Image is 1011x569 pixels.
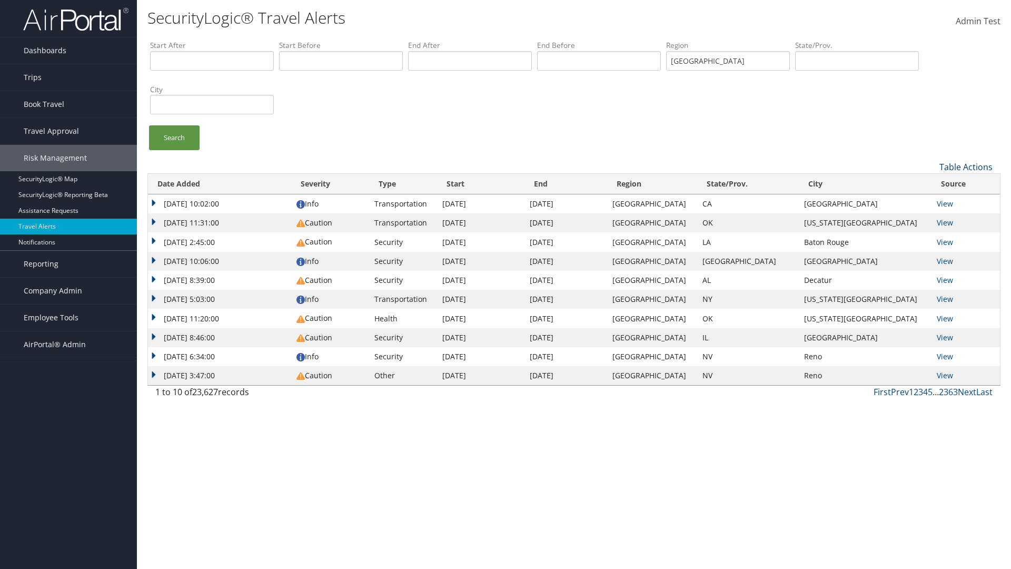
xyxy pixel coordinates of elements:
td: [DATE] [437,252,524,271]
a: View [937,256,953,266]
td: [GEOGRAPHIC_DATA] [697,252,799,271]
span: Risk Management [24,145,87,171]
td: [GEOGRAPHIC_DATA] [607,213,698,232]
td: [DATE] [524,213,607,232]
td: [DATE] [524,309,607,328]
a: 5 [928,386,933,398]
a: Last [976,386,993,398]
a: View [937,294,953,304]
td: [DATE] 5:03:00 [148,290,291,309]
span: Travel Approval [24,118,79,144]
td: [GEOGRAPHIC_DATA] [607,290,698,309]
a: View [937,218,953,228]
td: [GEOGRAPHIC_DATA] [799,252,931,271]
td: OK [697,213,799,232]
h1: SecurityLogic® Travel Alerts [147,7,716,29]
label: End After [408,40,532,51]
img: alert-flat-solid-info.png [296,296,305,304]
td: [GEOGRAPHIC_DATA] [607,194,698,213]
span: Dashboards [24,37,66,64]
a: Admin Test [956,5,1000,38]
img: alert-flat-solid-info.png [296,258,305,266]
td: [DATE] [437,213,524,232]
td: Info [291,290,369,309]
td: Info [291,252,369,271]
td: OK [697,309,799,328]
td: Caution [291,271,369,290]
span: … [933,386,939,398]
td: [DATE] [524,271,607,290]
td: [DATE] 6:34:00 [148,347,291,366]
span: Employee Tools [24,305,78,331]
label: State/Prov. [795,40,919,51]
img: alert-flat-solid-info.png [296,353,305,361]
img: alert-flat-solid-caution.png [296,372,305,380]
td: [DATE] [524,194,607,213]
a: View [937,199,953,209]
td: NY [697,290,799,309]
td: Caution [291,328,369,347]
a: 3 [918,386,923,398]
img: alert-flat-solid-caution.png [296,219,305,228]
a: Next [958,386,976,398]
td: CA [697,194,799,213]
td: [DATE] [524,366,607,385]
th: Type: activate to sort column ascending [369,174,437,194]
a: Prev [891,386,909,398]
td: [DATE] [437,347,524,366]
td: [DATE] [437,232,524,251]
td: Security [369,232,437,251]
td: NV [697,347,799,366]
th: Severity: activate to sort column ascending [291,174,369,194]
a: View [937,313,953,323]
td: [DATE] [437,309,524,328]
th: Start: activate to sort column ascending [437,174,524,194]
div: 1 to 10 of records [155,386,353,404]
a: 2 [914,386,918,398]
td: [DATE] [437,194,524,213]
span: Admin Test [956,15,1000,27]
th: State/Prov.: activate to sort column ascending [697,174,799,194]
td: [GEOGRAPHIC_DATA] [607,328,698,347]
td: Other [369,366,437,385]
td: [DATE] 10:06:00 [148,252,291,271]
td: [DATE] [437,290,524,309]
td: Info [291,194,369,213]
td: [DATE] [524,347,607,366]
td: [GEOGRAPHIC_DATA] [607,347,698,366]
a: View [937,237,953,247]
td: [GEOGRAPHIC_DATA] [607,232,698,251]
a: View [937,275,953,285]
td: Security [369,271,437,290]
td: Caution [291,366,369,385]
label: Start Before [279,40,403,51]
td: Health [369,309,437,328]
td: Caution [291,232,369,251]
td: [GEOGRAPHIC_DATA] [799,194,931,213]
td: Caution [291,213,369,232]
td: [DATE] 2:45:00 [148,232,291,251]
td: Reno [799,347,931,366]
label: Region [666,40,790,51]
td: AL [697,271,799,290]
span: Trips [24,64,42,91]
span: Company Admin [24,278,82,304]
td: [GEOGRAPHIC_DATA] [607,271,698,290]
td: [DATE] 3:47:00 [148,366,291,385]
td: Baton Rouge [799,232,931,251]
td: [US_STATE][GEOGRAPHIC_DATA] [799,290,931,309]
td: Transportation [369,213,437,232]
td: [DATE] 11:31:00 [148,213,291,232]
span: Reporting [24,251,58,277]
td: LA [697,232,799,251]
td: NV [697,366,799,385]
img: alert-flat-solid-info.png [296,200,305,209]
td: [DATE] [524,328,607,347]
span: 23,627 [192,386,218,398]
span: AirPortal® Admin [24,331,86,358]
label: End Before [537,40,661,51]
td: [GEOGRAPHIC_DATA] [607,252,698,271]
a: Table Actions [939,161,993,173]
td: [GEOGRAPHIC_DATA] [607,309,698,328]
td: [GEOGRAPHIC_DATA] [799,328,931,347]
